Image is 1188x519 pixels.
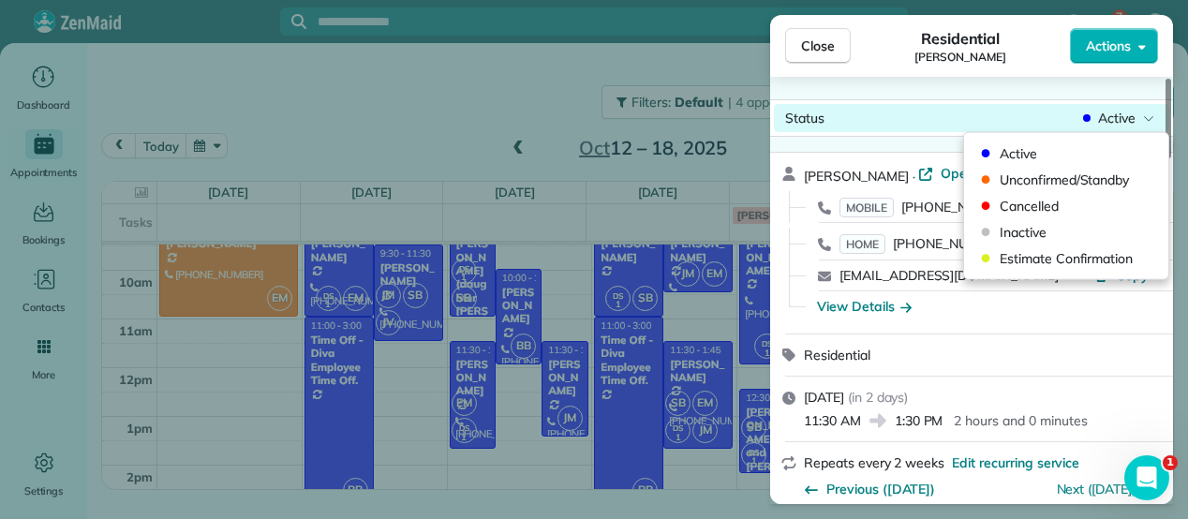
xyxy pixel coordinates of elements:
span: Open profile [941,164,1017,183]
span: HOME [839,234,885,254]
span: Active [1098,109,1136,127]
span: 1:30 PM [895,411,943,430]
span: 11:30 AM [804,411,861,430]
span: Residential [804,347,870,363]
span: Active [1000,144,1157,163]
span: [DATE] [804,389,844,406]
button: Close [785,28,851,64]
a: Open profile [918,164,1017,183]
span: Close [801,37,835,55]
span: · [909,169,919,184]
button: Next ([DATE]) [1057,480,1159,498]
span: Status [785,110,824,126]
span: Inactive [1000,223,1157,242]
span: Unconfirmed/Standby [1000,171,1157,189]
a: HOME[PHONE_NUMBER] [839,234,1008,253]
span: Edit recurring service [952,453,1079,472]
span: Repeats every 2 weeks [804,454,944,471]
a: [EMAIL_ADDRESS][DOMAIN_NAME] [839,267,1059,284]
span: Copy [1116,267,1149,284]
span: Cancelled [1000,197,1157,215]
button: View Details [817,297,912,316]
a: Next ([DATE]) [1057,481,1136,497]
span: [PHONE_NUMBER] [901,199,1017,215]
span: Previous ([DATE]) [826,480,935,498]
span: ( in 2 days ) [848,389,909,406]
span: Actions [1086,37,1131,55]
span: [PHONE_NUMBER] [893,235,1008,252]
span: [PERSON_NAME] [804,168,909,185]
span: Estimate Confirmation [1000,249,1157,268]
span: MOBILE [839,198,894,217]
span: [PERSON_NAME] [914,50,1006,65]
p: 2 hours and 0 minutes [954,411,1087,430]
span: Residential [921,27,1001,50]
span: 1 [1163,455,1178,470]
button: Previous ([DATE]) [804,480,935,498]
iframe: Intercom live chat [1124,455,1169,500]
a: MOBILE[PHONE_NUMBER] [839,198,1017,216]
